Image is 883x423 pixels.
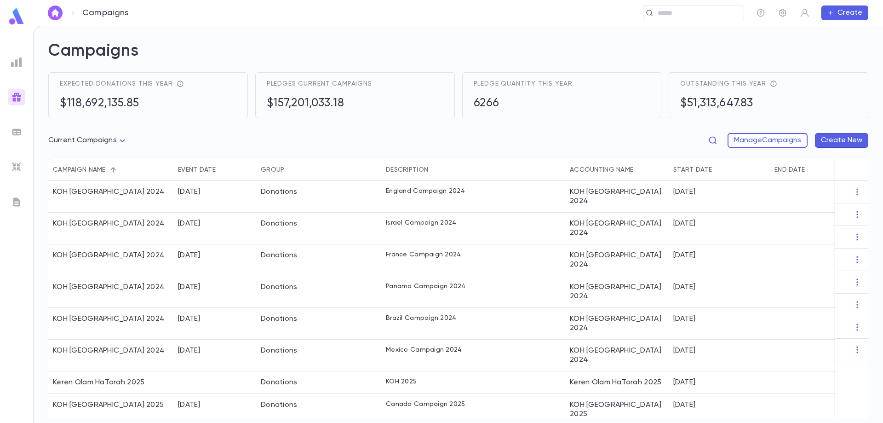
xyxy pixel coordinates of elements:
div: KOH Canada 2025 [53,400,164,410]
button: Create New [815,133,868,148]
div: Accounting Name [565,159,669,181]
div: reflects total pledges + recurring donations expected throughout the year [173,80,184,87]
p: [DATE] [673,346,695,355]
div: 9/18/2024 [178,187,201,197]
button: Sort [284,162,299,177]
button: Sort [712,162,727,177]
div: Donations [261,346,298,355]
div: Donations [261,400,298,410]
img: campaigns_gradient.17ab1fa96dd0f67c2e976ce0b3818124.svg [11,92,22,103]
p: KOH 2025 [386,378,417,385]
button: Sort [216,162,230,177]
div: total receivables - total income [766,80,777,87]
div: KOH England 2024 [53,187,165,197]
div: Keren Olam HaTorah 2025 [53,378,144,387]
p: [DATE] [673,283,695,292]
div: 9/2/2024 [178,283,201,292]
span: Pledge quantity this year [474,80,573,87]
img: home_white.a664292cf8c1dea59945f0da9f25487c.svg [50,9,61,17]
div: KOH [GEOGRAPHIC_DATA] 2024 [565,213,669,244]
div: 6/24/2025 [178,400,201,410]
p: England Campaign 2024 [386,187,465,195]
div: Group [261,159,284,181]
div: Donations [261,283,298,292]
p: Israel Campaign 2024 [386,219,457,226]
div: 9/1/2024 [178,219,201,228]
img: logo [7,7,26,25]
h2: Campaigns [48,41,868,72]
p: [DATE] [673,187,695,197]
div: KOH Brazil 2024 [53,314,165,324]
button: ManageCampaigns [728,133,808,148]
span: Pledges current campaigns [267,80,372,87]
div: End Date [774,159,805,181]
div: Event Date [178,159,216,181]
span: Expected donations this year [60,80,173,87]
p: France Campaign 2024 [386,251,461,258]
h5: $157,201,033.18 [267,97,372,110]
div: Description [386,159,428,181]
div: KOH [GEOGRAPHIC_DATA] 2024 [565,276,669,308]
p: Mexico Campaign 2024 [386,346,462,353]
div: KOH Mexico 2024 [53,346,165,355]
img: batches_grey.339ca447c9d9533ef1741baa751efc33.svg [11,127,22,138]
div: 9/1/2024 [178,251,201,260]
div: Keren Olam HaTorah 2025 [565,371,669,394]
img: letters_grey.7941b92b52307dd3b8a917253454ce1c.svg [11,197,22,208]
p: [DATE] [673,314,695,324]
div: Start Date [673,159,712,181]
p: [DATE] [673,400,695,410]
h5: $118,692,135.85 [60,97,184,110]
div: KOH Panama 2024 [53,283,165,292]
div: Start Date [669,159,770,181]
div: Campaign name [53,159,106,181]
button: Sort [633,162,648,177]
span: Current Campaigns [48,137,117,144]
div: KOH [GEOGRAPHIC_DATA] 2024 [565,181,669,213]
div: 9/1/2024 [178,346,201,355]
h5: $51,313,647.83 [680,97,777,110]
div: KOH [GEOGRAPHIC_DATA] 2024 [565,340,669,371]
button: Create [821,6,868,20]
p: [DATE] [673,219,695,228]
div: KOH [GEOGRAPHIC_DATA] 2024 [565,244,669,276]
div: End Date [770,159,871,181]
div: Donations [261,378,298,387]
button: Sort [106,162,120,177]
div: Description [381,159,565,181]
div: Donations [261,187,298,197]
div: Donations [261,219,298,228]
p: Brazil Campaign 2024 [386,314,457,322]
div: Campaign name [48,159,173,181]
div: Event Date [173,159,256,181]
span: Outstanding this year [680,80,766,87]
button: Sort [428,162,443,177]
img: reports_grey.c525e4749d1bce6a11f5fe2a8de1b229.svg [11,57,22,68]
img: imports_grey.530a8a0e642e233f2baf0ef88e8c9fcb.svg [11,162,22,173]
div: Current Campaigns [48,132,128,150]
h5: 6266 [474,97,573,110]
p: Campaigns [82,8,129,18]
p: Panama Campaign 2024 [386,283,466,290]
div: KOH [GEOGRAPHIC_DATA] 2024 [565,308,669,340]
div: Donations [261,251,298,260]
button: Sort [805,162,820,177]
div: Group [256,159,381,181]
p: Canada Campaign 2025 [386,400,465,408]
div: Accounting Name [570,159,633,181]
div: Donations [261,314,298,324]
div: 9/1/2024 [178,314,201,324]
div: KOH France 2024 [53,251,165,260]
p: [DATE] [673,251,695,260]
p: [DATE] [673,378,695,387]
div: KOH Israel 2024 [53,219,165,228]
